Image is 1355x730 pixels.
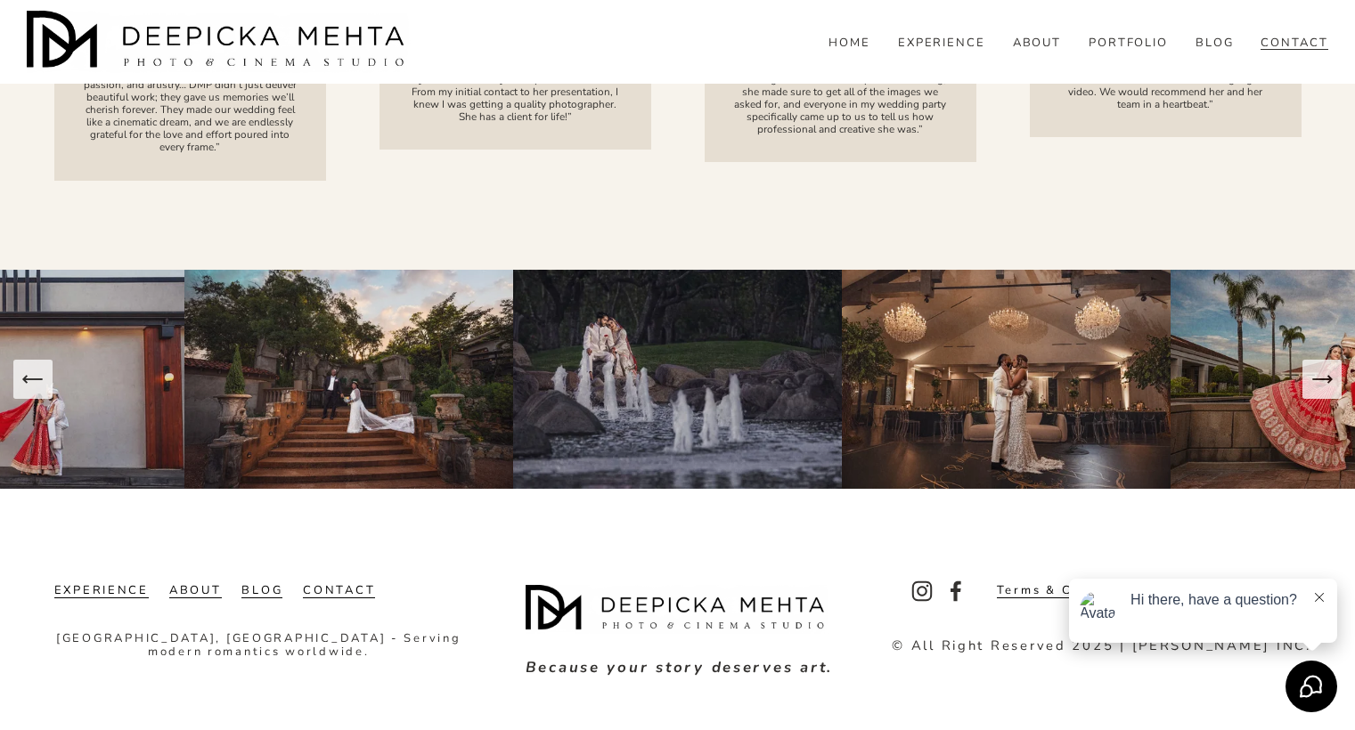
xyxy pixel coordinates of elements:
[892,639,1311,653] p: © All Right Reserved 2025 | [PERSON_NAME] INC.
[81,28,298,153] p: “[PERSON_NAME] Photography captured not only our engagement but also the happiest and most meanin...
[526,657,833,677] em: Because your story deserves art.
[1089,35,1169,51] a: PORTFOLIO
[997,584,1141,598] a: Terms & Conditions
[13,360,53,399] button: Previous Slide
[1057,10,1274,109] p: “[PERSON_NAME] was absolutely phenomenal! From the start, it was evident how experienced she was…...
[513,270,842,489] img: DMP_0698.jpg
[54,632,463,660] p: [GEOGRAPHIC_DATA], [GEOGRAPHIC_DATA] - Serving modern romantics worldwide.
[241,584,282,598] a: BLOG
[54,584,149,598] a: EXPERIENCE
[1261,35,1328,51] a: CONTACT
[945,580,967,602] a: Facebook
[911,580,933,602] a: Instagram
[1013,35,1062,51] a: ABOUT
[829,35,870,51] a: HOME
[1196,36,1234,51] span: BLOG
[842,270,1171,489] img: takeya-josh_W_0745-1-min.jpg
[406,10,624,122] p: “[PERSON_NAME] is amazing, not only for her skills but for her ability to make you comfortable. S...
[184,270,513,489] img: ruth-id_W_0697-1.jpg
[898,35,986,51] a: EXPERIENCE
[1196,35,1234,51] a: folder dropdown
[303,584,375,598] a: CONTACT
[731,10,949,134] p: “[PERSON_NAME] is absolutely fantastic to work with and the pictures she's already shared with us...
[169,584,222,598] a: ABOUT
[27,11,410,73] img: Austin Wedding Photographer - Deepicka Mehta Photography &amp; Cinematography
[1302,360,1342,399] button: Next Slide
